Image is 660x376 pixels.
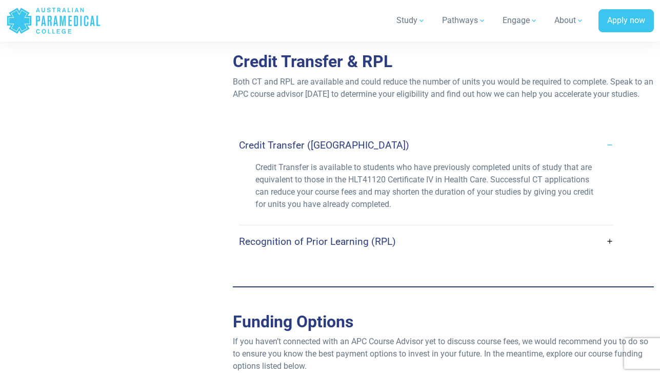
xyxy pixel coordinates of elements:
[233,336,654,372] p: If you haven’t connected with an APC Course Advisor yet to discuss course fees, we would recommen...
[239,236,396,247] h4: Recognition of Prior Learning (RPL)
[390,6,432,35] a: Study
[233,52,654,71] h2: Credit Transfer & RPL
[239,139,409,151] h4: Credit Transfer ([GEOGRAPHIC_DATA])
[598,9,654,33] a: Apply now
[496,6,544,35] a: Engage
[239,133,613,157] a: Credit Transfer ([GEOGRAPHIC_DATA])
[239,229,613,254] a: Recognition of Prior Learning (RPL)
[436,6,492,35] a: Pathways
[548,6,590,35] a: About
[233,312,654,331] h2: Funding Options
[6,4,101,37] a: Australian Paramedical College
[233,76,654,100] p: Both CT and RPL are available and could reduce the number of units you would be required to compl...
[255,161,597,211] p: Credit Transfer is available to students who have previously completed units of study that are eq...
